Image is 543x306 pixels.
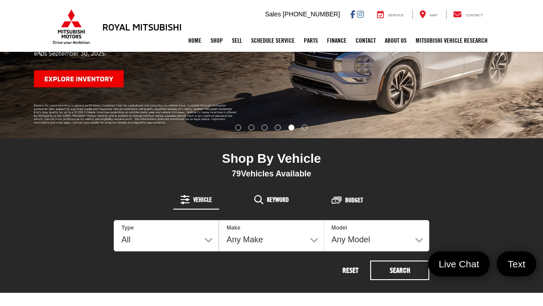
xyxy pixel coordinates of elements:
li: Go to slide number 5. [288,125,294,130]
a: Facebook: Click to visit our Facebook page [350,10,355,18]
span: Live Chat [434,258,484,270]
a: Service [370,10,411,19]
span: [PHONE_NUMBER] [283,10,340,18]
label: Model [332,224,347,232]
span: Text [503,258,530,270]
a: Text [497,251,536,276]
span: Vehicle [193,196,212,203]
a: Schedule Service: Opens in a new tab [246,29,299,52]
span: Sales [265,10,281,18]
img: Mitsubishi [51,9,92,45]
li: Go to slide number 2. [248,125,254,130]
a: Contact [351,29,380,52]
span: Contact [466,13,483,17]
li: Go to slide number 6. [302,125,308,130]
button: Search [370,261,429,280]
span: Budget [345,197,363,203]
a: Contact [446,10,490,19]
li: Go to slide number 3. [261,125,267,130]
label: Type [121,224,134,232]
a: Map [412,10,444,19]
a: Instagram: Click to visit our Instagram page [357,10,364,18]
a: Live Chat [428,251,490,276]
button: Reset [332,261,368,280]
li: Go to slide number 4. [275,125,281,130]
span: Map [430,13,437,17]
h3: Royal Mitsubishi [102,22,182,32]
a: Home [184,29,206,52]
a: About Us [380,29,411,52]
label: Make [226,224,240,232]
span: Service [388,13,404,17]
span: Keyword [267,196,289,203]
a: Parts: Opens in a new tab [299,29,322,52]
div: Vehicles Available [114,169,429,179]
li: Go to slide number 1. [235,125,241,130]
a: Mitsubishi Vehicle Research [411,29,492,52]
a: Shop [206,29,227,52]
div: Shop By Vehicle [114,151,429,169]
span: 79 [232,169,241,178]
a: Finance [322,29,351,52]
a: Sell [227,29,246,52]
